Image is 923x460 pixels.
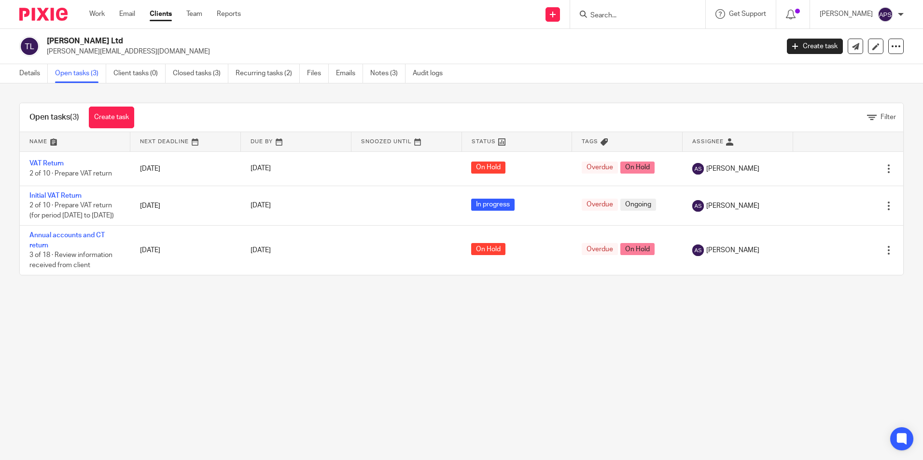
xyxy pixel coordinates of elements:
[370,64,406,83] a: Notes (3)
[217,9,241,19] a: Reports
[29,112,79,122] h1: Open tasks
[692,244,704,256] img: svg%3E
[29,232,105,248] a: Annual accounts and CT return
[692,200,704,212] img: svg%3E
[130,186,241,225] td: [DATE]
[692,163,704,175] img: svg%3E
[589,12,676,20] input: Search
[89,107,134,128] a: Create task
[19,36,40,56] img: svg%3E
[251,247,271,254] span: [DATE]
[29,192,82,199] a: Initial VAT Return
[307,64,329,83] a: Files
[173,64,228,83] a: Closed tasks (3)
[336,64,363,83] a: Emails
[47,36,627,46] h2: [PERSON_NAME] Ltd
[471,162,505,174] span: On Hold
[582,243,618,255] span: Overdue
[878,7,893,22] img: svg%3E
[130,151,241,186] td: [DATE]
[787,39,843,54] a: Create task
[620,199,656,211] span: Ongoing
[620,243,655,255] span: On Hold
[471,199,515,211] span: In progress
[47,47,772,56] p: [PERSON_NAME][EMAIL_ADDRESS][DOMAIN_NAME]
[820,9,873,19] p: [PERSON_NAME]
[582,162,618,174] span: Overdue
[251,165,271,172] span: [DATE]
[472,139,496,144] span: Status
[471,243,505,255] span: On Hold
[130,226,241,275] td: [DATE]
[706,245,759,255] span: [PERSON_NAME]
[582,199,618,211] span: Overdue
[113,64,166,83] a: Client tasks (0)
[361,139,412,144] span: Snoozed Until
[413,64,450,83] a: Audit logs
[186,9,202,19] a: Team
[729,11,766,17] span: Get Support
[582,139,598,144] span: Tags
[881,114,896,121] span: Filter
[150,9,172,19] a: Clients
[29,203,114,219] span: 2 of 10 · Prepare VAT return (for period [DATE] to [DATE])
[251,203,271,209] span: [DATE]
[89,9,105,19] a: Work
[119,9,135,19] a: Email
[706,201,759,211] span: [PERSON_NAME]
[70,113,79,121] span: (3)
[29,252,112,269] span: 3 of 18 · Review information received from client
[29,160,64,167] a: VAT Return
[706,164,759,174] span: [PERSON_NAME]
[236,64,300,83] a: Recurring tasks (2)
[19,64,48,83] a: Details
[19,8,68,21] img: Pixie
[29,170,112,177] span: 2 of 10 · Prepare VAT return
[55,64,106,83] a: Open tasks (3)
[620,162,655,174] span: On Hold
